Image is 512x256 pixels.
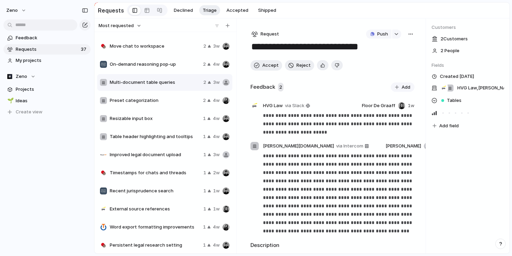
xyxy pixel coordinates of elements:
[203,224,206,231] span: 1
[110,115,200,122] span: Resizable input box
[255,5,280,16] button: Shipped
[3,44,91,55] a: Requests37
[174,7,193,14] span: Declined
[110,79,201,86] span: Multi-document table queries
[3,5,30,16] button: Zeno
[6,97,13,104] button: 🌱
[3,71,91,82] button: Zeno
[16,109,42,115] span: Create view
[203,242,206,249] span: 1
[3,84,91,95] a: Projects
[16,46,79,53] span: Requests
[110,224,200,231] span: Word export formatting improvements
[110,43,201,50] span: Move chat to workspace
[110,206,201,213] span: External source references
[110,151,201,158] span: Improved legal document upload
[110,242,200,249] span: Persistent legal research setting
[110,61,200,68] span: On-demand reasoning pop-up
[110,133,200,140] span: Table header highlighting and tooltips
[199,5,220,16] button: Triage
[203,7,217,14] span: Triage
[213,242,220,249] span: 4w
[81,46,88,53] span: 37
[3,33,91,43] a: Feedback
[110,187,201,194] span: Recent jurisprudence search
[16,73,27,80] span: Zeno
[16,34,88,41] span: Feedback
[223,5,252,16] button: Accepted
[3,55,91,66] a: My projects
[3,107,91,117] button: Create view
[258,7,276,14] span: Shipped
[170,5,196,16] button: Declined
[16,97,88,104] span: Ideas
[7,97,12,105] div: 🌱
[226,7,248,14] span: Accepted
[6,7,18,14] span: Zeno
[16,86,88,93] span: Projects
[110,97,200,104] span: Preset categorization
[432,24,504,31] span: Customers
[99,22,134,29] span: Most requested
[110,169,201,176] span: Timestamps for chats and threads
[250,241,414,249] h2: Description
[16,57,88,64] span: My projects
[213,224,220,231] span: 4w
[98,6,124,15] h2: Requests
[3,96,91,106] a: 🌱Ideas
[98,21,142,30] button: Most requested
